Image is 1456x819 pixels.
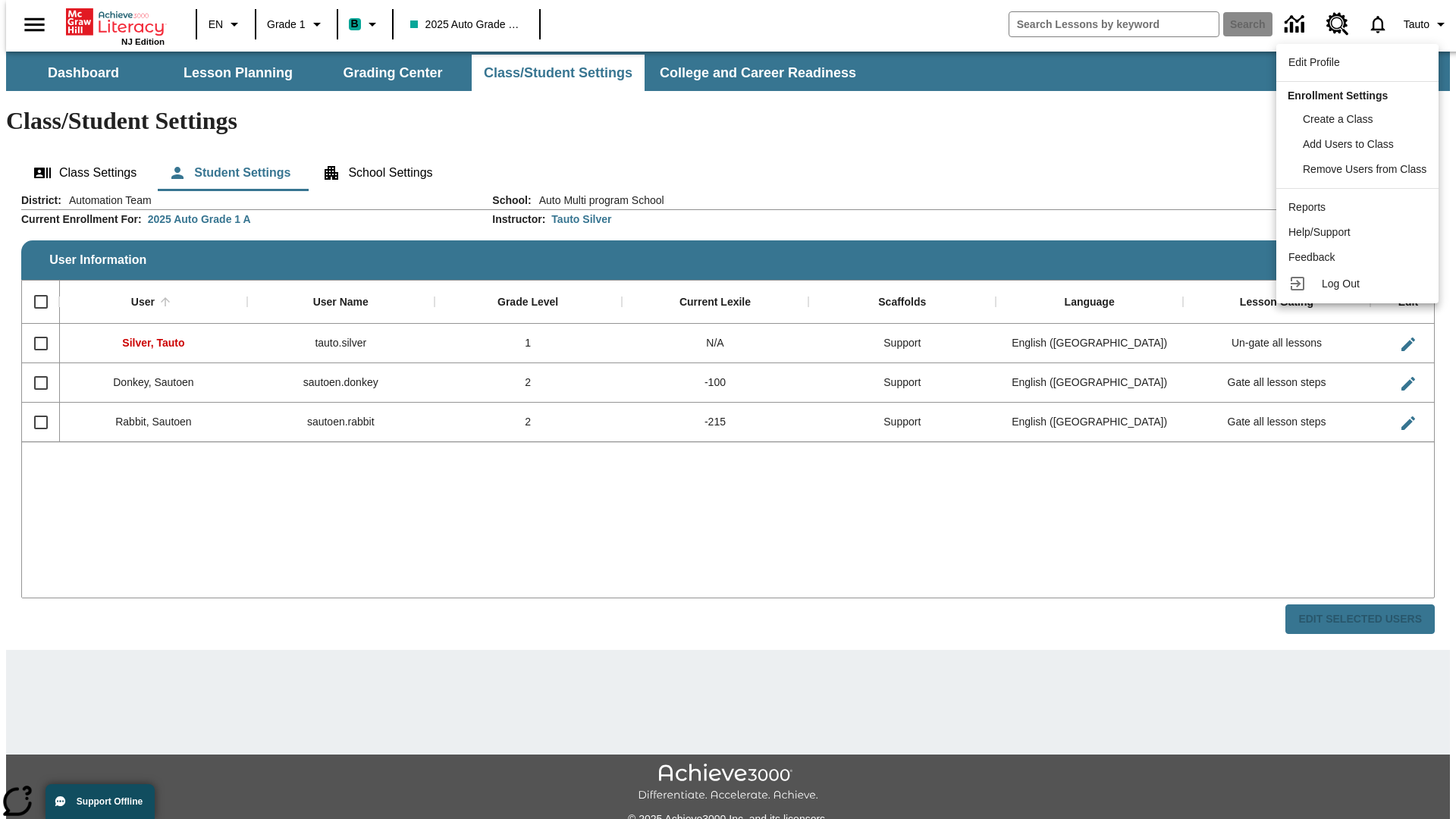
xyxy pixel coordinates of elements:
span: Add Users to Class [1303,138,1394,150]
span: Edit Profile [1288,56,1340,68]
span: Help/Support [1288,226,1351,238]
span: Enrollment Settings [1288,89,1388,102]
span: Remove Users from Class [1303,163,1426,175]
span: Create a Class [1303,113,1373,125]
span: Reports [1288,201,1326,213]
span: Feedback [1288,251,1335,263]
span: Log Out [1322,278,1360,290]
